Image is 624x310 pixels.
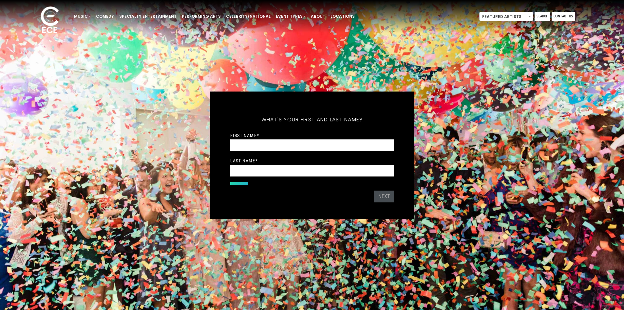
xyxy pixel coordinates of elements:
[230,158,258,164] label: Last Name
[71,11,93,22] a: Music
[308,11,328,22] a: About
[552,12,575,21] a: Contact Us
[33,5,66,36] img: ece_new_logo_whitev2-1.png
[93,11,117,22] a: Comedy
[479,12,533,21] span: Featured Artists
[535,12,550,21] a: Search
[223,11,273,22] a: Celebrity/National
[117,11,179,22] a: Specialty Entertainment
[230,133,259,138] label: First Name
[230,108,394,132] h5: What's your first and last name?
[273,11,308,22] a: Event Types
[179,11,223,22] a: Performing Arts
[480,12,533,21] span: Featured Artists
[328,11,357,22] a: Locations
